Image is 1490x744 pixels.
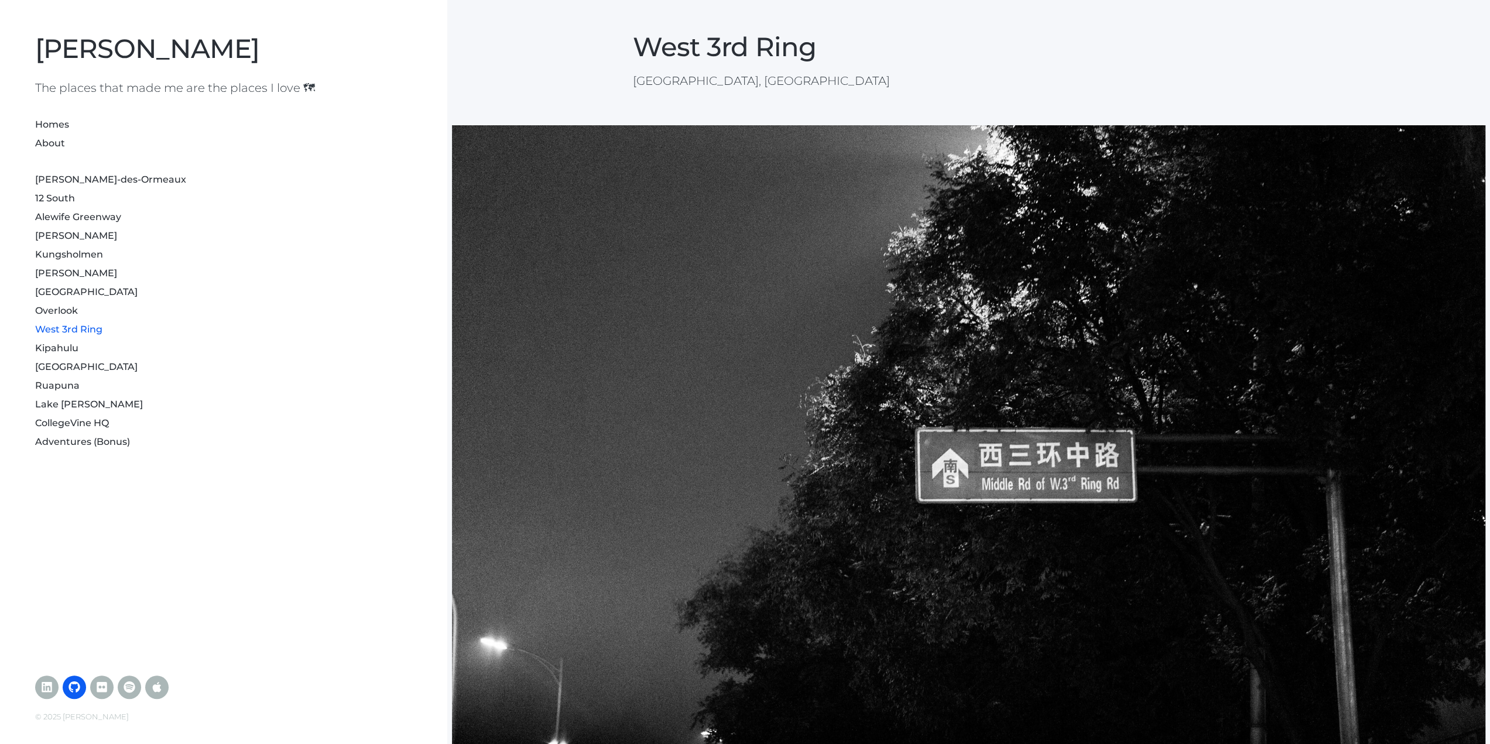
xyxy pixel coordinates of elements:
[35,399,143,410] a: Lake [PERSON_NAME]
[35,712,129,721] span: © 2025 [PERSON_NAME]
[35,324,102,335] a: West 3rd Ring
[35,230,117,241] a: [PERSON_NAME]
[35,361,138,372] a: [GEOGRAPHIC_DATA]
[35,268,117,279] a: [PERSON_NAME]
[35,249,103,260] a: Kungsholmen
[35,380,80,391] a: Ruapuna
[35,305,78,316] a: Overlook
[632,71,1304,90] p: [GEOGRAPHIC_DATA], [GEOGRAPHIC_DATA]
[35,286,138,297] a: [GEOGRAPHIC_DATA]
[35,193,75,204] a: 12 South
[35,174,186,185] a: [PERSON_NAME]-des-Ormeaux
[35,342,78,354] a: Kipahulu
[35,417,109,428] a: CollegeVine HQ
[35,211,121,222] a: Alewife Greenway
[35,32,259,64] a: [PERSON_NAME]
[35,119,69,130] a: Homes
[632,31,1304,63] h1: West 3rd Ring
[35,436,130,447] a: Adventures (Bonus)
[35,79,412,97] h1: The places that made me are the places I love 🗺
[35,138,65,149] a: About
